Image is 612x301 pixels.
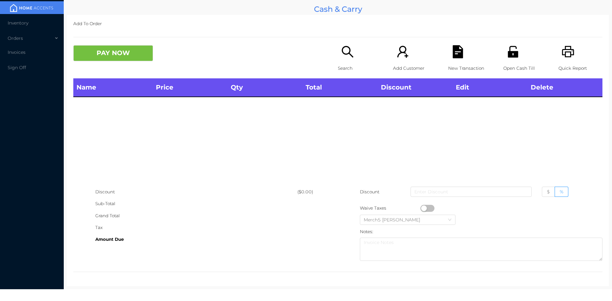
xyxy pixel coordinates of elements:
p: Add Customer [393,62,437,74]
img: mainBanner [8,3,55,13]
div: ($0.00) [297,186,338,198]
p: New Transaction [448,62,492,74]
div: Amount Due [95,233,297,245]
span: $ [547,189,550,195]
span: % [560,189,563,195]
input: Enter Discount [411,187,532,197]
p: Discount [360,186,380,198]
i: icon: file-text [451,45,464,58]
th: Discount [378,78,453,97]
div: Merch5 Lawrence [364,215,426,225]
label: Notes: [360,229,373,234]
i: icon: search [341,45,354,58]
p: Search [338,62,382,74]
div: Cash & Carry [67,3,609,15]
th: Name [73,78,153,97]
span: Sign Off [8,65,26,70]
i: icon: unlock [506,45,520,58]
i: icon: printer [562,45,575,58]
p: Add To Order [73,18,602,30]
th: Total [302,78,377,97]
button: PAY NOW [73,45,153,61]
div: Grand Total [95,210,297,222]
th: Edit [453,78,528,97]
i: icon: user-add [396,45,409,58]
div: Tax [95,222,297,233]
th: Qty [228,78,302,97]
div: Waive Taxes [360,202,420,214]
p: Quick Report [558,62,602,74]
div: Discount [95,186,297,198]
span: Inventory [8,20,28,26]
th: Delete [528,78,602,97]
span: Invoices [8,49,25,55]
th: Price [153,78,228,97]
i: icon: down [448,218,452,222]
p: Open Cash Till [503,62,547,74]
div: Sub-Total [95,198,297,210]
